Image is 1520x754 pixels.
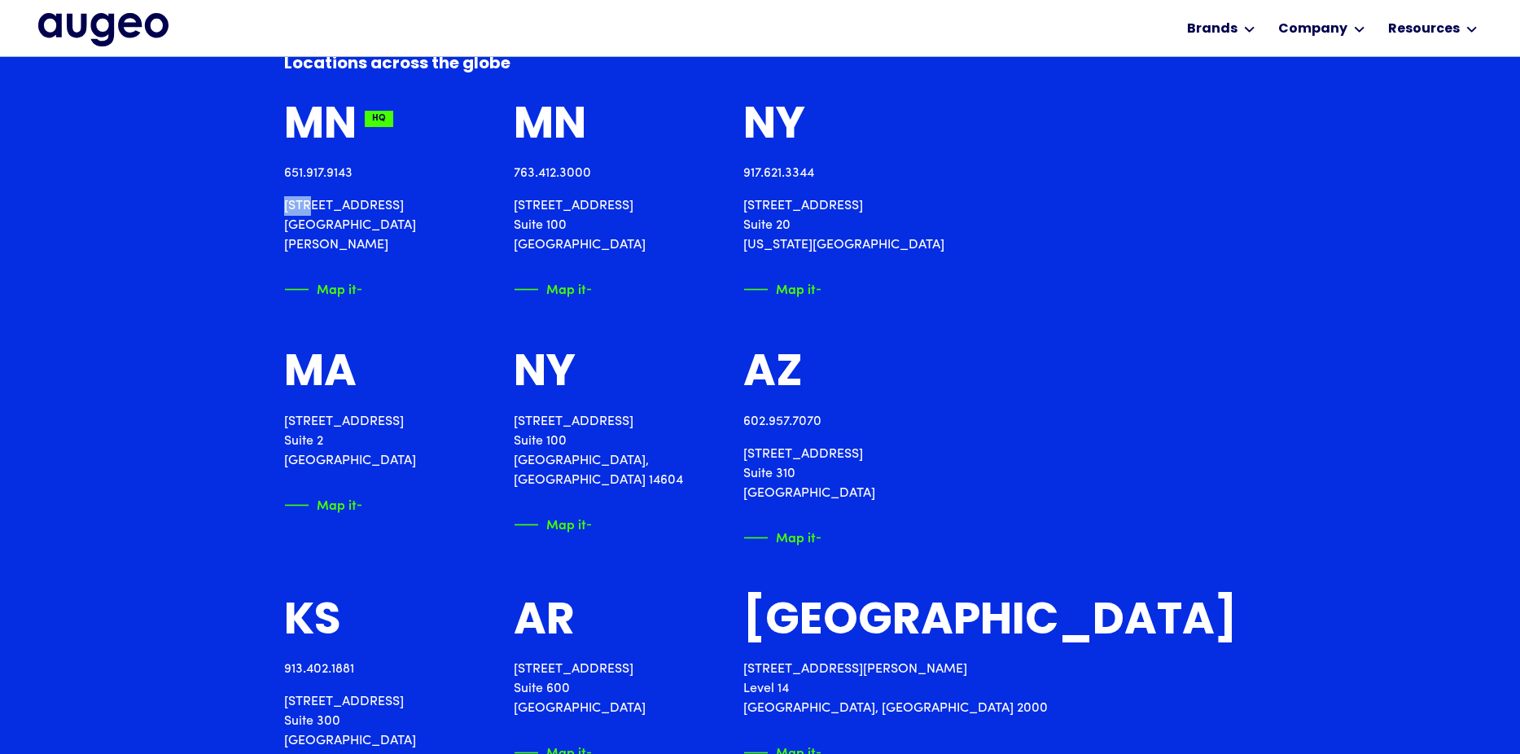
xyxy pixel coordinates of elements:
p: [STREET_ADDRESS] Suite 100 [GEOGRAPHIC_DATA], [GEOGRAPHIC_DATA] 14604 [514,412,704,490]
img: Arrow symbol in bright green pointing right to indicate an active link. [357,281,381,298]
div: Map it [317,494,357,511]
div: MA [284,350,357,398]
div: KS [284,598,341,647]
a: Map itArrow symbol in bright green pointing right to indicate an active link. [284,497,361,514]
div: [GEOGRAPHIC_DATA] [743,598,1237,647]
a: Map itArrow symbol in bright green pointing right to indicate an active link. [743,281,821,298]
a: 913.402.1881 [284,663,354,676]
div: MN [284,103,357,151]
a: Map itArrow symbol in bright green pointing right to indicate an active link. [514,281,591,298]
div: NY [743,103,805,151]
img: Arrow symbol in bright green pointing right to indicate an active link. [816,529,840,546]
img: Arrow symbol in bright green pointing right to indicate an active link. [586,516,611,533]
p: [STREET_ADDRESS] Suite 600 [GEOGRAPHIC_DATA] [514,660,646,718]
a: home [38,13,169,46]
img: Arrow symbol in bright green pointing right to indicate an active link. [816,281,840,298]
img: Arrow symbol in bright green pointing right to indicate an active link. [357,497,381,514]
div: MN [514,103,586,151]
p: [STREET_ADDRESS] Suite 300 [GEOGRAPHIC_DATA] [284,692,416,751]
p: [STREET_ADDRESS] Suite 100 [GEOGRAPHIC_DATA] [514,196,646,255]
div: Company [1278,20,1347,39]
p: [STREET_ADDRESS] Suite 310 [GEOGRAPHIC_DATA] [743,445,875,503]
a: Map itArrow symbol in bright green pointing right to indicate an active link. [514,516,591,533]
a: 651.917.9143 [284,167,353,180]
div: Map it [546,514,586,531]
p: [STREET_ADDRESS] [GEOGRAPHIC_DATA][PERSON_NAME] [284,196,475,255]
a: 763.412.3000 [514,167,591,180]
p: [STREET_ADDRESS][PERSON_NAME] Level 14 [GEOGRAPHIC_DATA], [GEOGRAPHIC_DATA] 2000 [743,660,1237,718]
div: HQ [365,111,393,127]
a: Map itArrow symbol in bright green pointing right to indicate an active link. [743,529,821,546]
img: Augeo's full logo in midnight blue. [38,13,169,46]
p: [STREET_ADDRESS] Suite 20 [US_STATE][GEOGRAPHIC_DATA] [743,196,944,255]
div: Map it [546,278,586,296]
div: Map it [776,278,816,296]
div: Resources [1388,20,1460,39]
div: Map it [776,527,816,544]
div: Map it [317,278,357,296]
div: AZ [743,350,803,398]
h6: Locations across the globe [284,52,844,77]
p: [STREET_ADDRESS] Suite 2 [GEOGRAPHIC_DATA] [284,412,416,471]
img: Arrow symbol in bright green pointing right to indicate an active link. [586,281,611,298]
a: 602.957.7070 [743,415,821,428]
div: Brands [1187,20,1237,39]
a: 917.621.3344 [743,167,814,180]
div: NY [514,350,576,398]
div: AR [514,598,575,647]
a: Map itArrow symbol in bright green pointing right to indicate an active link. [284,281,361,298]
